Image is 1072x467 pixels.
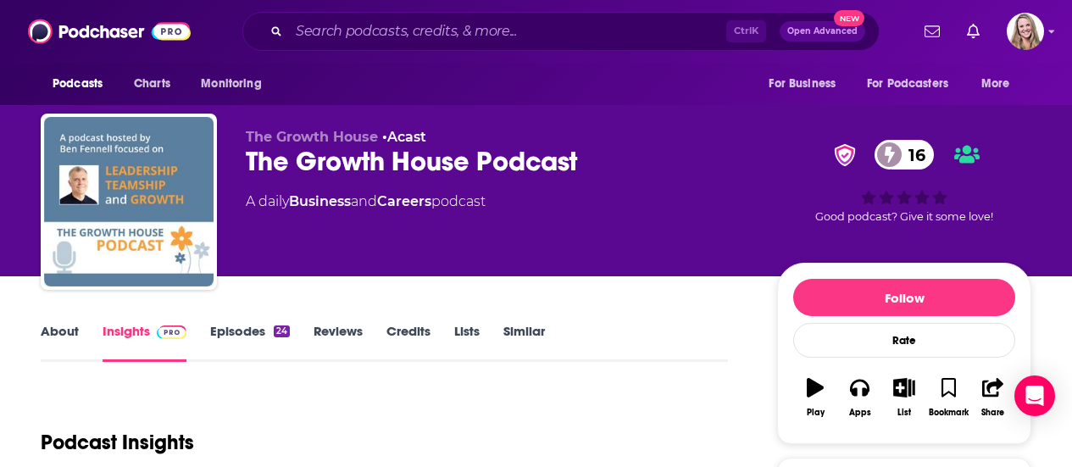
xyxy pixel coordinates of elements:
[123,68,181,100] a: Charts
[289,18,726,45] input: Search podcasts, credits, & more...
[1007,13,1044,50] span: Logged in as KirstinPitchPR
[246,192,486,212] div: A daily podcast
[815,210,993,223] span: Good podcast? Give it some love!
[891,140,934,170] span: 16
[777,129,1031,234] div: verified Badge16Good podcast? Give it some love!
[793,279,1015,316] button: Follow
[875,140,934,170] a: 16
[134,72,170,96] span: Charts
[201,72,261,96] span: Monitoring
[960,17,986,46] a: Show notifications dropdown
[837,367,881,428] button: Apps
[971,367,1015,428] button: Share
[387,129,426,145] a: Acast
[793,323,1015,358] div: Rate
[242,12,880,51] div: Search podcasts, credits, & more...
[289,193,351,209] a: Business
[210,323,290,362] a: Episodes24
[926,367,970,428] button: Bookmark
[28,15,191,47] img: Podchaser - Follow, Share and Rate Podcasts
[897,408,911,418] div: List
[41,430,194,455] h1: Podcast Insights
[386,323,430,362] a: Credits
[41,68,125,100] button: open menu
[157,325,186,339] img: Podchaser Pro
[41,323,79,362] a: About
[503,323,545,362] a: Similar
[918,17,947,46] a: Show notifications dropdown
[757,68,857,100] button: open menu
[829,144,861,166] img: verified Badge
[1014,375,1055,416] div: Open Intercom Messenger
[981,72,1010,96] span: More
[1007,13,1044,50] button: Show profile menu
[780,21,865,42] button: Open AdvancedNew
[867,72,948,96] span: For Podcasters
[856,68,973,100] button: open menu
[969,68,1031,100] button: open menu
[377,193,431,209] a: Careers
[1007,13,1044,50] img: User Profile
[351,193,377,209] span: and
[834,10,864,26] span: New
[246,129,378,145] span: The Growth House
[726,20,766,42] span: Ctrl K
[981,408,1004,418] div: Share
[382,129,426,145] span: •
[769,72,836,96] span: For Business
[882,367,926,428] button: List
[44,117,214,286] img: The Growth House Podcast
[53,72,103,96] span: Podcasts
[929,408,969,418] div: Bookmark
[314,323,363,362] a: Reviews
[849,408,871,418] div: Apps
[103,323,186,362] a: InsightsPodchaser Pro
[807,408,825,418] div: Play
[793,367,837,428] button: Play
[787,27,858,36] span: Open Advanced
[274,325,290,337] div: 24
[454,323,480,362] a: Lists
[189,68,283,100] button: open menu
